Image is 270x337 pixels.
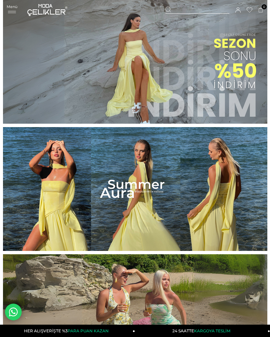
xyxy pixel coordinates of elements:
span: KARGOYA TESLİM [194,328,230,333]
a: 0 [258,8,263,13]
img: logo [27,4,67,16]
span: Menü [7,4,17,9]
img: https://www.modacelikler.com/yeni-gelenler [3,127,267,251]
span: PARA PUAN KAZAN [68,328,109,333]
a: 24 SAATTEKARGOYA TESLİM [135,325,270,337]
span: 0 [262,4,267,9]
